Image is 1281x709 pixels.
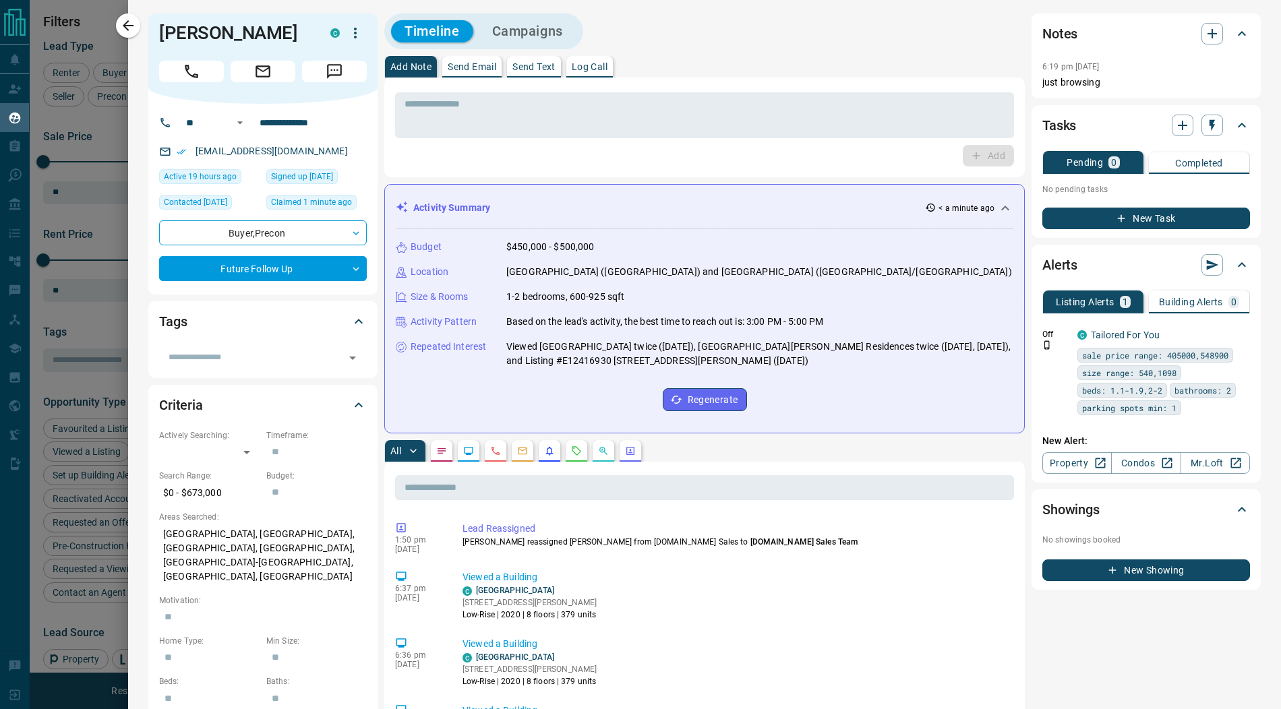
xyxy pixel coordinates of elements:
[266,429,367,441] p: Timeframe:
[302,61,367,82] span: Message
[330,28,340,38] div: condos.ca
[159,195,260,214] div: Tue Feb 28 2023
[159,22,310,44] h1: [PERSON_NAME]
[395,584,442,593] p: 6:37 pm
[479,20,576,42] button: Campaigns
[1077,330,1087,340] div: condos.ca
[159,389,367,421] div: Criteria
[625,445,636,456] svg: Agent Actions
[544,445,555,456] svg: Listing Alerts
[1042,499,1100,520] h2: Showings
[1174,383,1231,397] span: bathrooms: 2
[448,62,496,71] p: Send Email
[512,62,556,71] p: Send Text
[1042,559,1250,581] button: New Showing
[506,265,1012,279] p: [GEOGRAPHIC_DATA] ([GEOGRAPHIC_DATA]) and [GEOGRAPHIC_DATA] ([GEOGRAPHIC_DATA]/[GEOGRAPHIC_DATA])
[232,115,248,131] button: Open
[463,637,1009,651] p: Viewed a Building
[411,290,469,304] p: Size & Rooms
[1082,366,1176,379] span: size range: 540,1098
[1042,452,1112,474] a: Property
[1042,340,1052,350] svg: Push Notification Only
[506,315,823,329] p: Based on the lead's activity, the best time to reach out is: 3:00 PM - 5:00 PM
[159,429,260,441] p: Actively Searching:
[395,660,442,669] p: [DATE]
[266,169,367,188] div: Thu Jul 16 2020
[390,62,431,71] p: Add Note
[159,470,260,482] p: Search Range:
[463,586,472,596] div: condos.ca
[476,586,554,595] a: [GEOGRAPHIC_DATA]
[939,202,994,214] p: < a minute ago
[1091,330,1160,340] a: Tailored For You
[1042,249,1250,281] div: Alerts
[463,609,597,621] p: Low-Rise | 2020 | 8 floors | 379 units
[266,635,367,647] p: Min Size:
[391,20,473,42] button: Timeline
[390,446,401,456] p: All
[463,536,1009,548] p: [PERSON_NAME] reassigned [PERSON_NAME] from [DOMAIN_NAME] Sales to
[159,169,260,188] div: Mon Oct 13 2025
[1042,328,1069,340] p: Off
[196,146,348,156] a: [EMAIL_ADDRESS][DOMAIN_NAME]
[506,240,595,254] p: $450,000 - $500,000
[177,147,186,156] svg: Email Verified
[266,675,367,687] p: Baths:
[266,195,367,214] div: Tue Oct 14 2025
[159,594,367,607] p: Motivation:
[1082,383,1162,397] span: beds: 1.1-1.9,2-2
[159,61,224,82] span: Call
[750,537,858,547] span: [DOMAIN_NAME] Sales Team
[1123,297,1128,307] p: 1
[463,522,1009,536] p: Lead Reassigned
[271,195,352,209] span: Claimed 1 minute ago
[396,195,1013,220] div: Activity Summary< a minute ago
[1042,254,1077,276] h2: Alerts
[1042,434,1250,448] p: New Alert:
[1111,158,1116,167] p: 0
[1067,158,1103,167] p: Pending
[271,170,333,183] span: Signed up [DATE]
[1042,179,1250,199] p: No pending tasks
[476,652,554,662] a: [GEOGRAPHIC_DATA]
[395,650,442,660] p: 6:36 pm
[159,675,260,687] p: Beds:
[1042,208,1250,229] button: New Task
[1042,62,1100,71] p: 6:19 pm [DATE]
[1175,158,1223,168] p: Completed
[1056,297,1114,307] p: Listing Alerts
[159,311,187,332] h2: Tags
[463,663,597,675] p: [STREET_ADDRESS][PERSON_NAME]
[1042,75,1250,90] p: just browsing
[395,593,442,603] p: [DATE]
[411,340,486,354] p: Repeated Interest
[463,570,1009,584] p: Viewed a Building
[1082,348,1228,362] span: sale price range: 405000,548900
[159,394,203,416] h2: Criteria
[266,470,367,482] p: Budget:
[463,675,597,687] p: Low-Rise | 2020 | 8 floors | 379 units
[1042,534,1250,546] p: No showings booked
[164,195,227,209] span: Contacted [DATE]
[159,256,367,281] div: Future Follow Up
[517,445,528,456] svg: Emails
[413,201,490,215] p: Activity Summary
[1181,452,1250,474] a: Mr.Loft
[506,290,624,304] p: 1-2 bedrooms, 600-925 sqft
[395,545,442,554] p: [DATE]
[231,61,295,82] span: Email
[159,220,367,245] div: Buyer , Precon
[411,315,477,329] p: Activity Pattern
[343,348,362,367] button: Open
[571,445,582,456] svg: Requests
[159,482,260,504] p: $0 - $673,000
[159,523,367,588] p: [GEOGRAPHIC_DATA], [GEOGRAPHIC_DATA], [GEOGRAPHIC_DATA], [GEOGRAPHIC_DATA], [GEOGRAPHIC_DATA]-[GE...
[463,445,474,456] svg: Lead Browsing Activity
[663,388,747,411] button: Regenerate
[159,635,260,647] p: Home Type:
[1042,18,1250,50] div: Notes
[598,445,609,456] svg: Opportunities
[1082,401,1176,414] span: parking spots min: 1
[1231,297,1237,307] p: 0
[463,596,597,609] p: [STREET_ADDRESS][PERSON_NAME]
